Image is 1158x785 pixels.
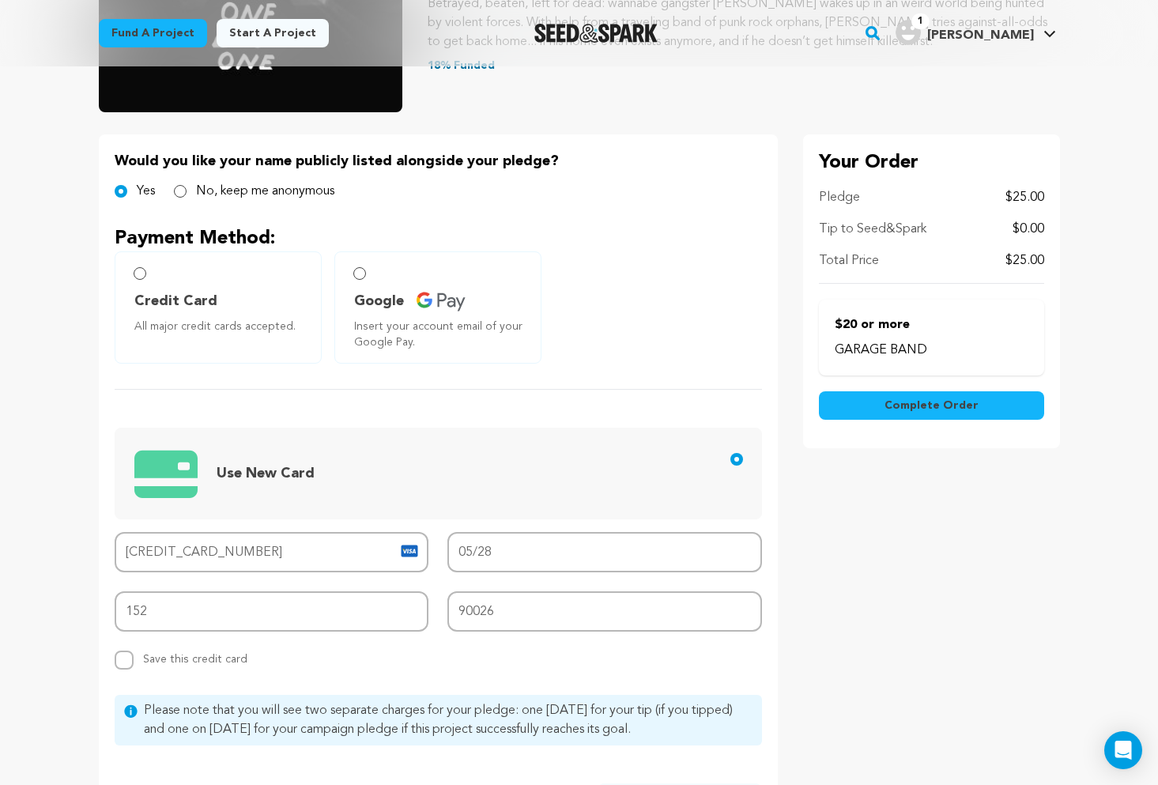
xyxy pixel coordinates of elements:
div: Open Intercom Messenger [1104,731,1142,769]
a: Fund a project [99,19,207,47]
span: All major credit cards accepted. [134,319,308,334]
span: Google [354,290,404,312]
span: Credit Card [134,290,217,312]
span: [PERSON_NAME] [927,29,1034,42]
button: Complete Order [819,391,1044,420]
input: CVV [115,591,429,632]
a: Andrew G.'s Profile [892,17,1059,45]
label: No, keep me anonymous [196,182,334,201]
span: Please note that you will see two separate charges for your pledge: one [DATE] for your tip (if y... [144,701,753,739]
p: $0.00 [1013,220,1044,239]
p: Pledge [819,188,860,207]
img: Seed&Spark Logo Dark Mode [534,24,658,43]
img: card icon [400,542,419,560]
p: Total Price [819,251,879,270]
a: Start a project [217,19,329,47]
span: Andrew G.'s Profile [892,17,1059,50]
span: Insert your account email of your Google Pay. [354,319,528,350]
p: $25.00 [1005,188,1044,207]
p: GARAGE BAND [835,341,1028,360]
img: credit card icons [134,441,198,506]
span: Complete Order [885,398,979,413]
img: credit card icons [417,292,466,311]
input: Zip code [447,591,762,632]
span: Save this credit card [143,647,247,665]
input: MM/YY [447,532,762,572]
span: Use New Card [217,466,315,481]
p: Your Order [819,150,1044,175]
p: $25.00 [1005,251,1044,270]
img: user.png [896,20,921,45]
input: Card number [115,532,429,572]
p: Payment Method: [115,226,762,251]
label: Yes [137,182,155,201]
span: 1 [911,13,930,29]
p: Would you like your name publicly listed alongside your pledge? [115,150,762,172]
p: Tip to Seed&Spark [819,220,926,239]
a: Seed&Spark Homepage [534,24,658,43]
p: $20 or more [835,315,1028,334]
div: Andrew G.'s Profile [896,20,1034,45]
